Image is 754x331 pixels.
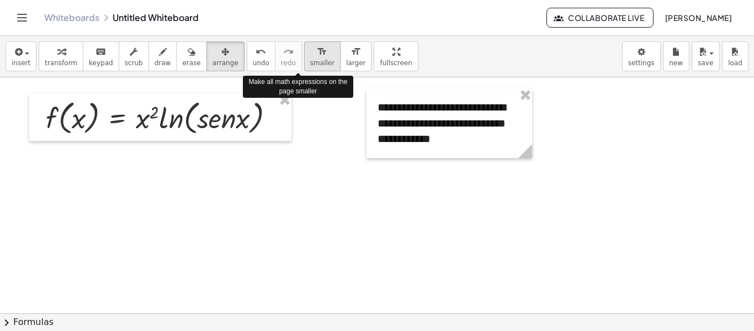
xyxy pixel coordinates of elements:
[310,59,334,67] span: smaller
[283,45,294,59] i: redo
[253,59,269,67] span: undo
[656,8,741,28] button: [PERSON_NAME]
[546,8,654,28] button: Collaborate Live
[275,41,302,71] button: redoredo
[281,59,296,67] span: redo
[374,41,418,71] button: fullscreen
[665,13,732,23] span: [PERSON_NAME]
[722,41,748,71] button: load
[728,59,742,67] span: load
[317,45,327,59] i: format_size
[148,41,177,71] button: draw
[256,45,266,59] i: undo
[95,45,106,59] i: keyboard
[176,41,206,71] button: erase
[182,59,200,67] span: erase
[663,41,689,71] button: new
[346,59,365,67] span: larger
[669,59,683,67] span: new
[39,41,83,71] button: transform
[125,59,143,67] span: scrub
[243,76,353,98] div: Make all math expressions on the page smaller
[83,41,119,71] button: keyboardkeypad
[155,59,171,67] span: draw
[556,13,644,23] span: Collaborate Live
[380,59,412,67] span: fullscreen
[45,59,77,67] span: transform
[304,41,341,71] button: format_sizesmaller
[692,41,720,71] button: save
[6,41,36,71] button: insert
[119,41,149,71] button: scrub
[351,45,361,59] i: format_size
[12,59,30,67] span: insert
[247,41,275,71] button: undoundo
[213,59,238,67] span: arrange
[206,41,245,71] button: arrange
[44,12,99,23] a: Whiteboards
[628,59,655,67] span: settings
[89,59,113,67] span: keypad
[622,41,661,71] button: settings
[340,41,371,71] button: format_sizelarger
[698,59,713,67] span: save
[13,9,31,27] button: Toggle navigation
